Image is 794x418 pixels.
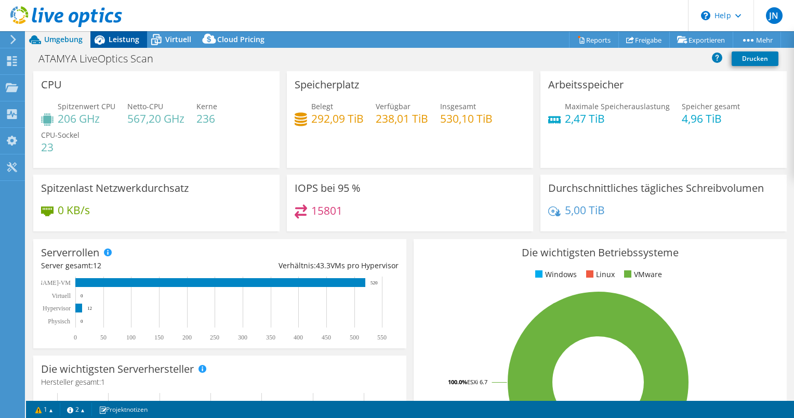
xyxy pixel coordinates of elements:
[311,101,333,111] span: Belegt
[467,378,487,386] tspan: ESXi 6.7
[376,101,411,111] span: Verfügbar
[584,269,615,280] li: Linux
[126,334,136,341] text: 100
[421,247,779,258] h3: Die wichtigsten Betriebssysteme
[682,101,740,111] span: Speicher gesamt
[58,113,115,124] h4: 206 GHz
[44,34,83,44] span: Umgebung
[51,292,71,299] text: Virtuell
[41,260,220,271] div: Server gesamt:
[91,403,155,416] a: Projektnotizen
[34,53,169,64] h1: ATAMYA LiveOptics Scan
[370,280,378,285] text: 520
[41,130,80,140] span: CPU-Sockel
[81,319,83,324] text: 0
[377,334,387,341] text: 550
[311,205,342,216] h4: 15801
[182,334,192,341] text: 200
[217,34,264,44] span: Cloud Pricing
[28,403,60,416] a: 1
[196,101,217,111] span: Kerne
[238,334,247,341] text: 300
[93,260,101,270] span: 12
[41,182,189,194] h3: Spitzenlast Netzwerkdurchsatz
[165,34,191,44] span: Virtuell
[533,269,577,280] li: Windows
[100,334,107,341] text: 50
[548,79,624,90] h3: Arbeitsspeicher
[210,334,219,341] text: 250
[565,113,670,124] h4: 2,47 TiB
[440,113,493,124] h4: 530,10 TiB
[58,204,90,216] h4: 0 KB/s
[294,334,303,341] text: 400
[48,318,70,325] text: Physisch
[733,32,781,48] a: Mehr
[322,334,331,341] text: 450
[41,363,194,375] h3: Die wichtigsten Serverhersteller
[87,306,92,311] text: 12
[548,182,764,194] h3: Durchschnittliches tägliches Schreibvolumen
[701,11,710,20] svg: \n
[196,113,217,124] h4: 236
[316,260,330,270] span: 43.3
[41,141,80,153] h4: 23
[295,79,359,90] h3: Speicherplatz
[669,32,733,48] a: Exportieren
[569,32,619,48] a: Reports
[682,113,740,124] h4: 4,96 TiB
[440,101,476,111] span: Insgesamt
[60,403,92,416] a: 2
[766,7,783,24] span: JN
[154,334,164,341] text: 150
[448,378,467,386] tspan: 100.0%
[43,305,71,312] text: Hypervisor
[618,32,670,48] a: Freigabe
[266,334,275,341] text: 350
[350,334,359,341] text: 500
[295,182,361,194] h3: IOPS bei 95 %
[311,113,364,124] h4: 292,09 TiB
[220,260,399,271] div: Verhältnis: VMs pro Hypervisor
[109,34,139,44] span: Leistung
[376,113,428,124] h4: 238,01 TiB
[41,79,62,90] h3: CPU
[127,113,184,124] h4: 567,20 GHz
[127,101,163,111] span: Netto-CPU
[41,376,399,388] h4: Hersteller gesamt:
[732,51,778,66] a: Drucken
[621,269,662,280] li: VMware
[58,101,115,111] span: Spitzenwert CPU
[81,293,83,298] text: 0
[74,334,77,341] text: 0
[101,377,105,387] span: 1
[565,101,670,111] span: Maximale Speicherauslastung
[41,247,99,258] h3: Serverrollen
[565,204,605,216] h4: 5,00 TiB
